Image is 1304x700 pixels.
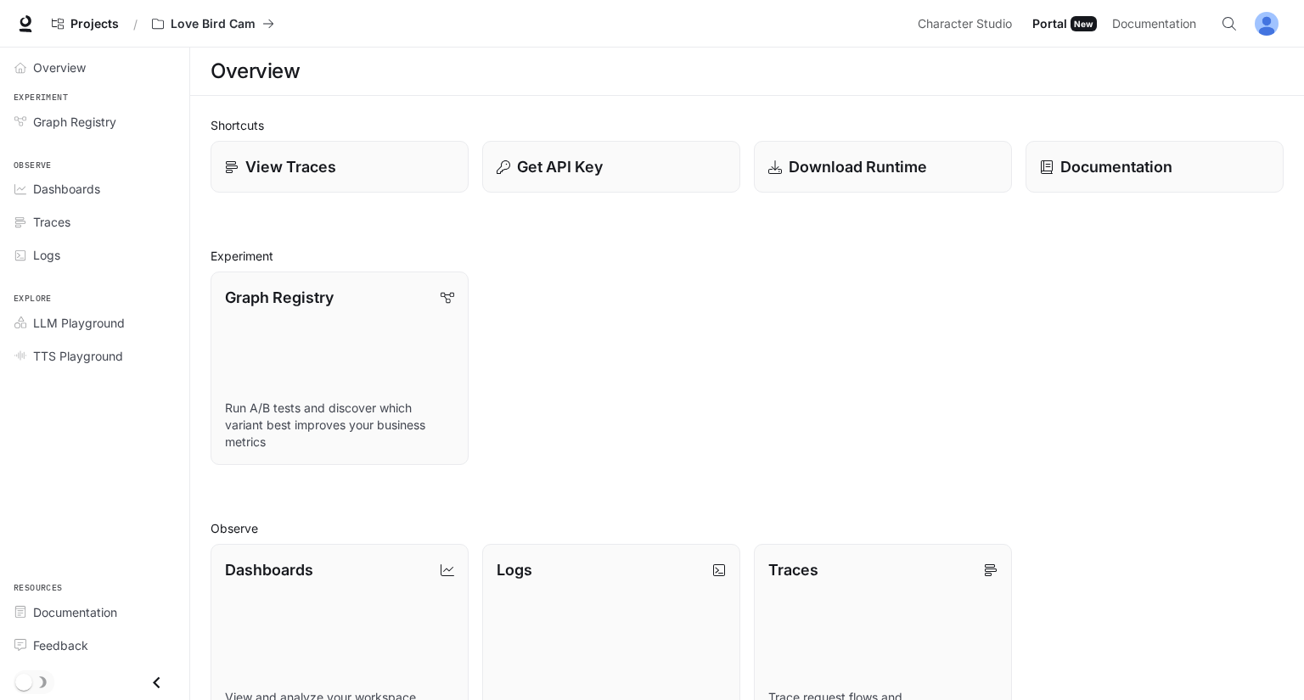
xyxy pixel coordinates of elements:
[211,247,1284,265] h2: Experiment
[918,14,1012,35] span: Character Studio
[33,636,88,654] span: Feedback
[33,603,117,621] span: Documentation
[33,213,70,231] span: Traces
[1032,14,1067,35] span: Portal
[33,314,125,332] span: LLM Playground
[517,155,603,178] p: Get API Key
[225,558,313,581] p: Dashboards
[70,17,119,31] span: Projects
[1026,7,1104,41] a: PortalNew
[1250,7,1284,41] button: User avatar
[245,155,336,178] p: View Traces
[211,141,469,193] a: View Traces
[1060,155,1172,178] p: Documentation
[15,672,32,691] span: Dark mode toggle
[1105,7,1209,41] a: Documentation
[171,17,256,31] p: Love Bird Cam
[7,174,183,204] a: Dashboards
[33,347,123,365] span: TTS Playground
[225,286,334,309] p: Graph Registry
[1071,16,1097,31] div: New
[1026,141,1284,193] a: Documentation
[225,400,454,451] p: Run A/B tests and discover which variant best improves your business metrics
[144,7,282,41] button: All workspaces
[33,59,86,76] span: Overview
[33,246,60,264] span: Logs
[7,107,183,137] a: Graph Registry
[7,597,183,627] a: Documentation
[1255,12,1279,36] img: User avatar
[768,558,818,581] p: Traces
[789,155,927,178] p: Download Runtime
[138,665,176,700] button: Close drawer
[7,207,183,237] a: Traces
[211,272,469,465] a: Graph RegistryRun A/B tests and discover which variant best improves your business metrics
[7,630,183,660] a: Feedback
[211,54,300,88] h1: Overview
[482,141,740,193] button: Get API Key
[7,240,183,270] a: Logs
[1112,14,1196,35] span: Documentation
[7,308,183,338] a: LLM Playground
[7,53,183,82] a: Overview
[126,15,144,33] div: /
[497,558,532,581] p: Logs
[754,141,1012,193] a: Download Runtime
[44,7,126,41] a: Go to projects
[33,113,116,131] span: Graph Registry
[911,7,1024,41] a: Character Studio
[7,341,183,371] a: TTS Playground
[33,180,100,198] span: Dashboards
[211,519,1284,537] h2: Observe
[211,116,1284,134] h2: Shortcuts
[1212,7,1246,41] button: Open Command Menu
